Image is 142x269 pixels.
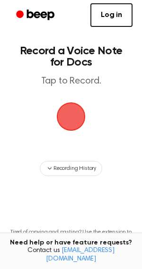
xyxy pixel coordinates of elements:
[53,164,96,173] span: Recording History
[17,76,125,87] p: Tap to Record.
[40,161,102,176] button: Recording History
[57,102,85,131] button: Beep Logo
[46,247,115,262] a: [EMAIL_ADDRESS][DOMAIN_NAME]
[9,6,63,25] a: Beep
[8,229,134,243] p: Tired of copying and pasting? Use the extension to automatically insert your recordings.
[90,3,133,27] a: Log in
[17,45,125,68] h1: Record a Voice Note for Docs
[6,247,136,263] span: Contact us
